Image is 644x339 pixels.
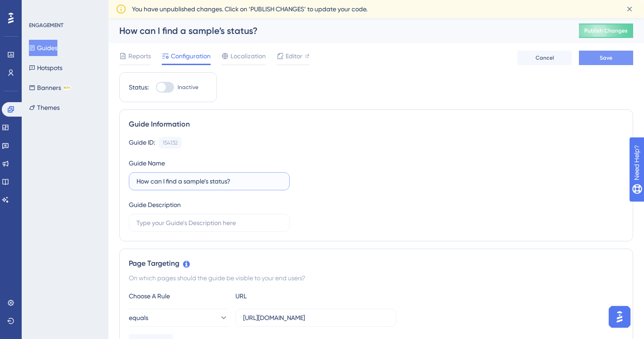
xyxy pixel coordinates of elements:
span: Configuration [171,51,211,61]
div: URL [235,291,335,301]
span: Need Help? [21,2,56,13]
button: Guides [29,40,57,56]
div: Guide Description [129,199,181,210]
iframe: UserGuiding AI Assistant Launcher [606,303,633,330]
div: Page Targeting [129,258,624,269]
input: Type your Guide’s Description here [136,218,282,228]
span: equals [129,312,148,323]
button: Save [579,51,633,65]
button: BannersBETA [29,80,71,96]
span: You have unpublished changes. Click on ‘PUBLISH CHANGES’ to update your code. [132,4,367,14]
div: BETA [63,85,71,90]
span: Save [600,54,612,61]
div: On which pages should the guide be visible to your end users? [129,273,624,283]
input: yourwebsite.com/path [243,313,389,323]
div: Guide Name [129,158,165,169]
div: Guide ID: [129,137,155,149]
div: Guide Information [129,119,624,130]
span: Inactive [178,84,198,91]
div: 154132 [163,139,178,146]
button: Themes [29,99,60,116]
button: equals [129,309,228,327]
span: Publish Changes [584,27,628,34]
div: How can I find a sample’s status? [119,24,556,37]
span: Localization [230,51,266,61]
input: Type your Guide’s Name here [136,176,282,186]
span: Editor [286,51,302,61]
div: Choose A Rule [129,291,228,301]
button: Publish Changes [579,24,633,38]
button: Hotspots [29,60,62,76]
button: Cancel [517,51,572,65]
div: ENGAGEMENT [29,22,63,29]
div: Status: [129,82,149,93]
span: Reports [128,51,151,61]
span: Cancel [536,54,554,61]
